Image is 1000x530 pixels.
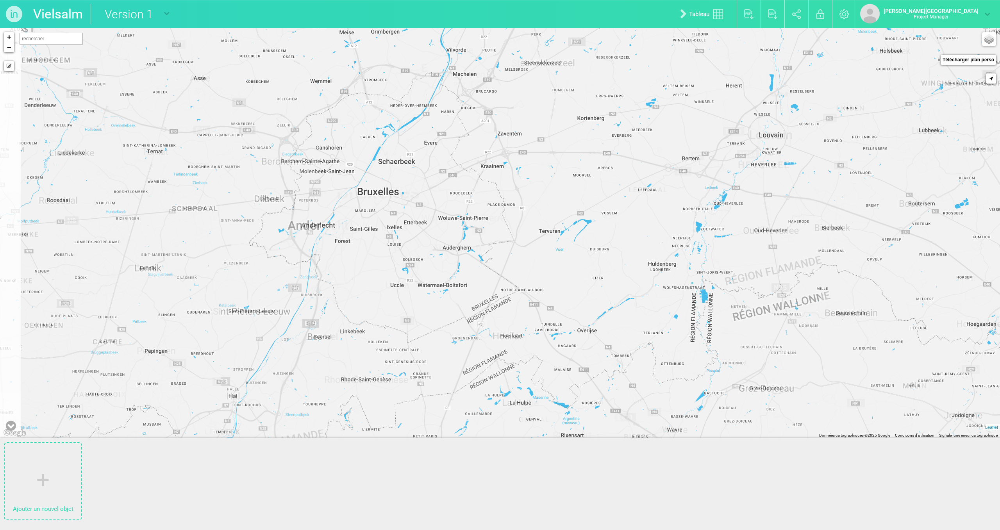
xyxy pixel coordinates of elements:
a: Zoom in [4,32,14,42]
p: Ajouter un nouvel objet [5,503,81,515]
img: locked.svg [816,9,824,19]
a: Ajouter un nouvel objet [5,443,81,519]
a: Tableau [674,2,733,27]
img: default_avatar.png [860,4,880,23]
img: settings.svg [839,9,849,19]
img: export_pdf.svg [744,9,754,19]
p: Project Manager [884,14,979,20]
input: rechercher [20,33,83,45]
strong: [PERSON_NAME][GEOGRAPHIC_DATA] [884,8,979,14]
a: Vielsalm [33,4,83,24]
img: tableau.svg [713,9,723,19]
img: share.svg [792,9,801,19]
a: [PERSON_NAME][GEOGRAPHIC_DATA]Project Manager [860,4,990,23]
img: export_csv.svg [768,9,778,19]
label: Télécharger plan perso [943,55,994,65]
a: Layers [982,32,996,46]
a: Zoom out [4,42,14,52]
a: Leaflet [985,425,998,430]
